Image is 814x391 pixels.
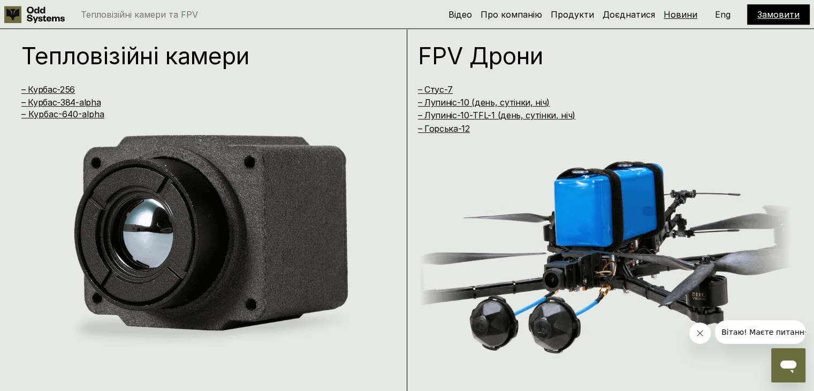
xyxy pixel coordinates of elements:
h1: FPV Дрони [418,44,770,67]
a: Замовити [757,9,800,20]
h1: Тепловізійні камери [21,44,374,67]
a: Доєднатися [603,9,655,20]
a: Про компанію [481,9,542,20]
iframe: Сообщение от компании [715,320,805,344]
a: – Курбас-256 [21,84,75,95]
a: Продукти [551,9,594,20]
a: – Лупиніс-10-TFL-1 (день, сутінки, ніч) [418,110,576,121]
a: – Лупиніс-10 (день, сутінки, ніч) [418,97,550,108]
p: Тепловізійні камери та FPV [81,10,198,19]
a: Новини [664,9,697,20]
span: Вітаю! Маєте питання? [6,7,98,16]
a: – Стус-7 [418,84,453,95]
a: – Курбас-384-alpha [21,97,101,108]
a: Відео [448,9,472,20]
p: Eng [715,10,731,19]
a: – Горська-12 [418,123,470,134]
iframe: Закрыть сообщение [689,322,711,344]
iframe: Кнопка запуска окна обмена сообщениями [771,348,805,382]
a: – Курбас-640-alpha [21,109,104,119]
